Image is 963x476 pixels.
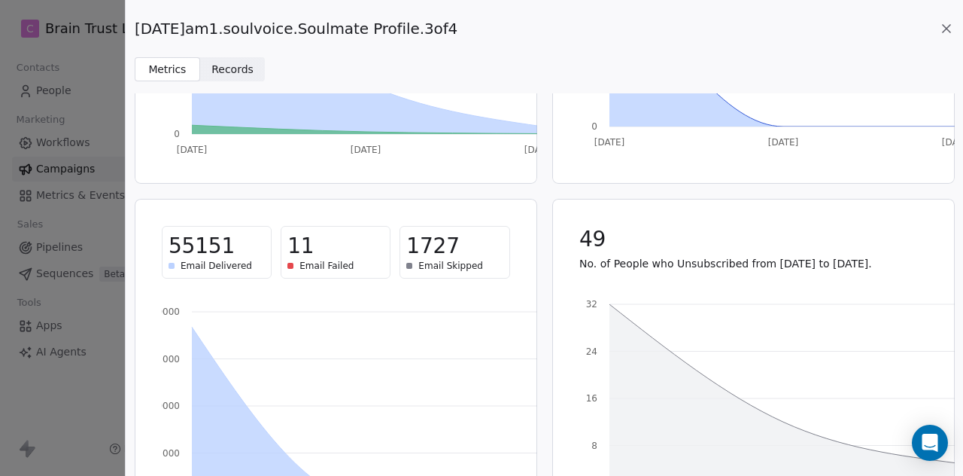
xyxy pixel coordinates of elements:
[594,137,624,148] tspan: [DATE]
[591,441,597,451] tspan: 8
[177,145,208,155] tspan: [DATE]
[579,256,928,271] p: No. of People who Unsubscribed from [DATE] to [DATE].
[406,233,459,260] span: 1727
[524,145,555,155] tspan: [DATE]
[151,401,180,411] tspan: 30000
[585,393,597,404] tspan: 16
[299,260,354,272] span: Email Failed
[169,233,235,260] span: 55151
[174,129,180,139] tspan: 0
[135,18,457,39] span: [DATE]am1.soulvoice.Soulmate Profile.3of4
[287,233,314,260] span: 11
[585,346,597,357] tspan: 24
[912,425,948,461] div: Open Intercom Messenger
[591,121,597,132] tspan: 0
[151,448,180,459] tspan: 15000
[181,260,252,272] span: Email Delivered
[211,62,254,78] span: Records
[579,226,606,253] span: 49
[151,307,180,317] tspan: 60000
[151,354,180,365] tspan: 45000
[585,299,597,310] tspan: 32
[418,260,483,272] span: Email Skipped
[351,145,381,155] tspan: [DATE]
[767,137,798,148] tspan: [DATE]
